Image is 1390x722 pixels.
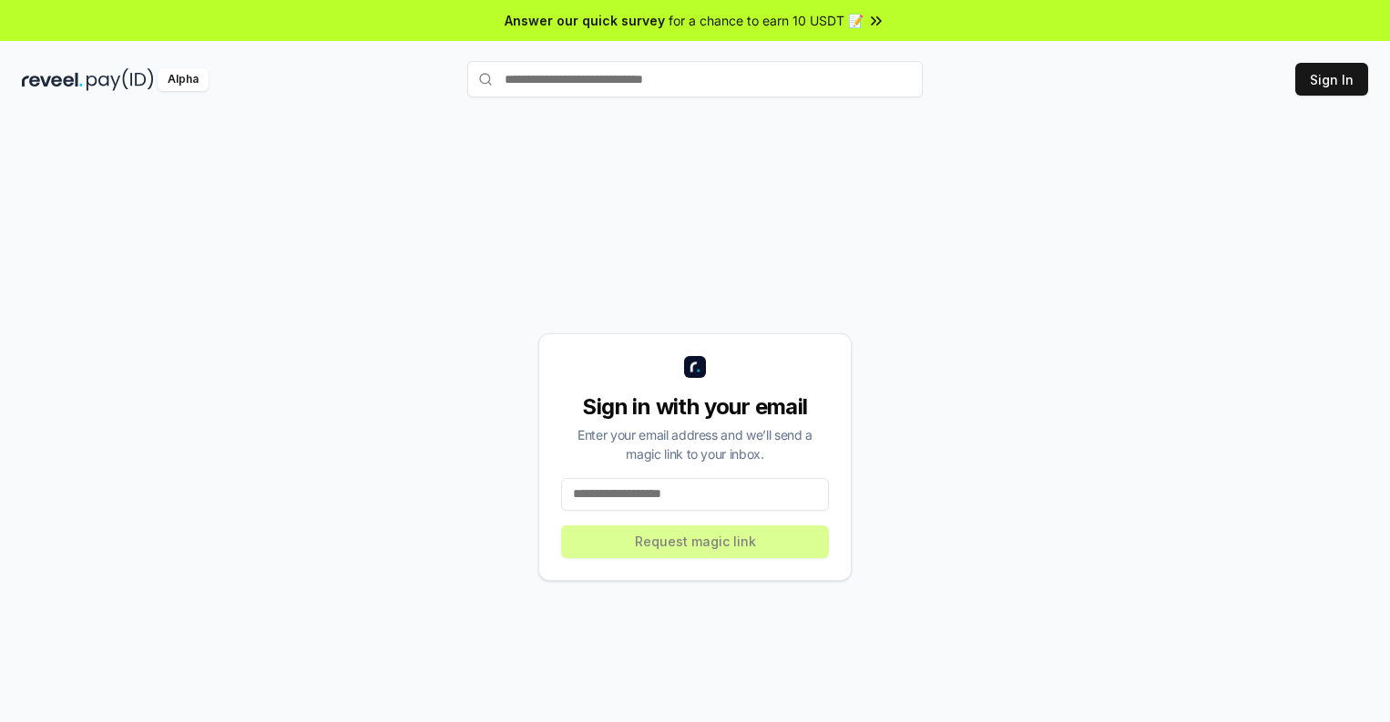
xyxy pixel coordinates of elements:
[505,11,665,30] span: Answer our quick survey
[22,68,83,91] img: reveel_dark
[87,68,154,91] img: pay_id
[1295,63,1368,96] button: Sign In
[561,425,829,463] div: Enter your email address and we’ll send a magic link to your inbox.
[669,11,864,30] span: for a chance to earn 10 USDT 📝
[158,68,209,91] div: Alpha
[561,392,829,422] div: Sign in with your email
[684,356,706,378] img: logo_small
